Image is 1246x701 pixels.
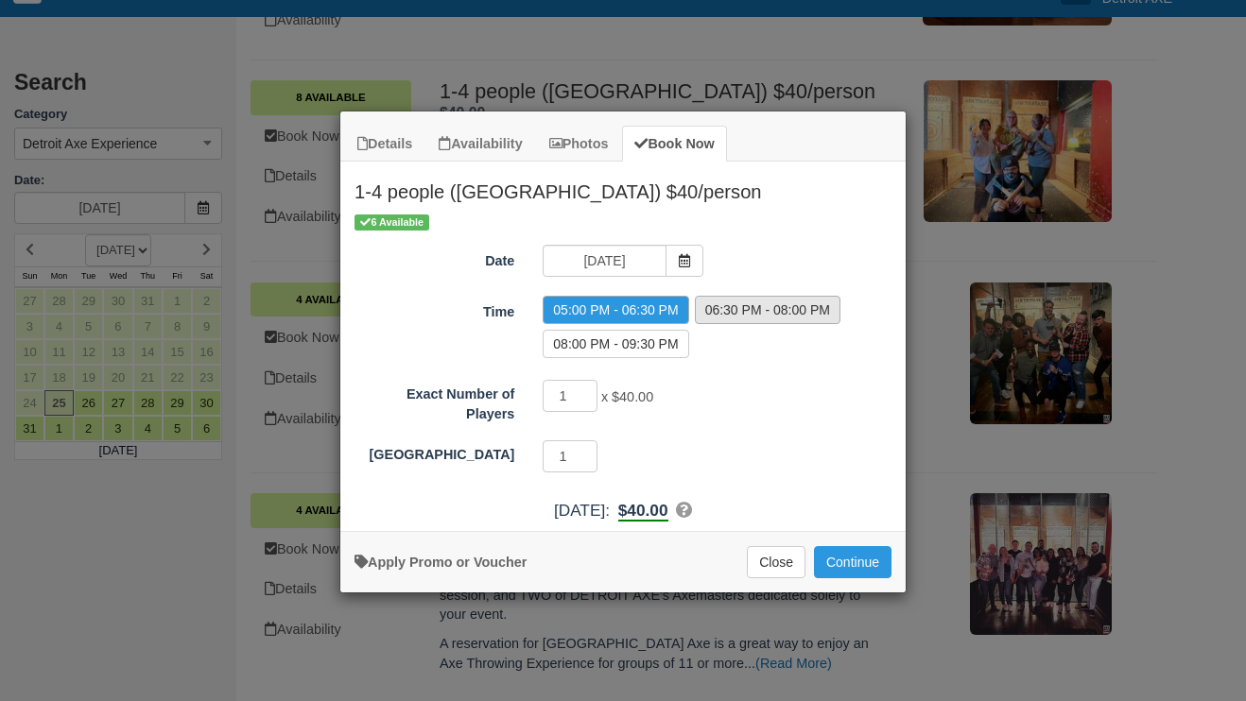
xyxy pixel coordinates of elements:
h2: 1-4 people ([GEOGRAPHIC_DATA]) $40/person [340,162,906,211]
span: 6 Available [355,214,429,231]
label: 08:00 PM - 09:30 PM [543,330,688,358]
a: Details [345,126,424,162]
label: 06:30 PM - 08:00 PM [695,296,840,324]
a: Book Now [622,126,726,162]
div: Item Modal [340,162,906,521]
span: [DATE] [554,501,605,520]
label: 05:00 PM - 06:30 PM [543,296,688,324]
a: Availability [426,126,534,162]
input: Exact Number of Players [543,380,597,412]
button: Add to Booking [814,546,891,578]
label: Date [340,245,528,271]
label: Time [340,296,528,322]
input: Shared Arena [543,440,597,472]
a: Apply Voucher [355,555,527,570]
div: : [340,499,906,522]
button: Close [747,546,805,578]
label: Exact Number of Players [340,378,528,423]
a: Photos [537,126,621,162]
label: Shared Arena [340,438,528,465]
span: x $40.00 [601,390,653,405]
b: $40.00 [618,501,668,521]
